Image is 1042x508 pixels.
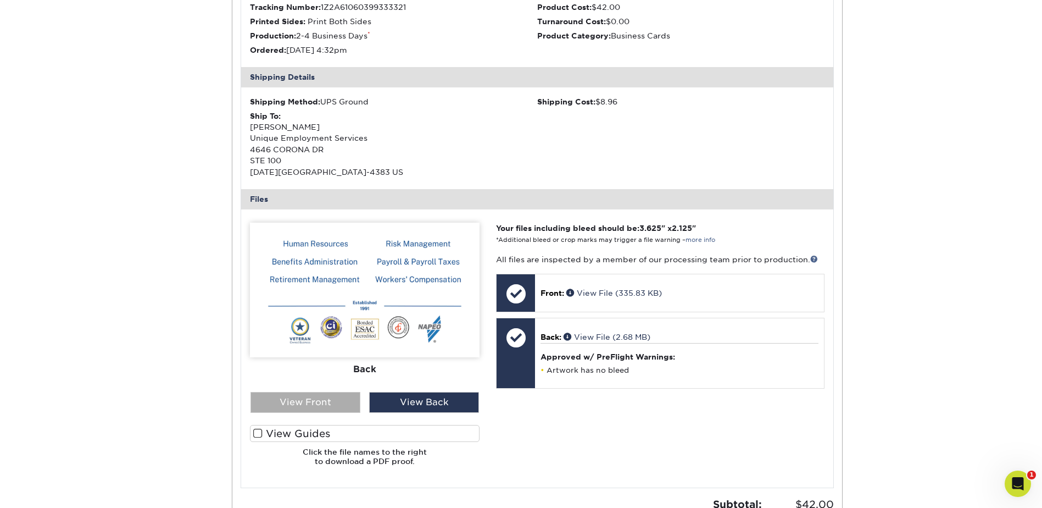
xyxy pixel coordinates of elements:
[686,236,715,244] a: more info
[537,2,824,13] li: $42.00
[250,45,537,56] li: [DATE] 4:32pm
[241,189,833,209] div: Files
[540,289,564,297] span: Front:
[1005,471,1031,497] iframe: Intercom live chat
[540,366,818,375] li: Artwork has no bleed
[537,16,824,27] li: $0.00
[537,96,824,107] div: $8.96
[250,96,537,107] div: UPS Ground
[496,236,715,244] small: *Additional bleed or crop marks may trigger a file warning –
[250,392,360,413] div: View Front
[540,352,818,361] h4: Approved w/ PreFlight Warnings:
[537,31,611,40] strong: Product Category:
[672,224,692,233] span: 2.125
[250,448,480,474] h6: Click the file names to the right to download a PDF proof.
[250,111,537,178] div: [PERSON_NAME] Unique Employment Services 4646 CORONA DR STE 100 [DATE][GEOGRAPHIC_DATA]-4383 US
[250,112,281,120] strong: Ship To:
[250,30,537,41] li: 2-4 Business Days
[537,30,824,41] li: Business Cards
[369,392,479,413] div: View Back
[1027,471,1036,479] span: 1
[250,17,305,26] strong: Printed Sides:
[540,333,561,341] span: Back:
[496,254,824,265] p: All files are inspected by a member of our processing team prior to production.
[250,31,296,40] strong: Production:
[321,3,406,12] span: 1Z2A61060399333321
[639,224,661,233] span: 3.625
[566,289,662,297] a: View File (335.83 KB)
[250,46,286,54] strong: Ordered:
[537,97,595,106] strong: Shipping Cost:
[537,17,606,26] strong: Turnaround Cost:
[308,17,371,26] span: Print Both Sides
[250,357,480,381] div: Back
[496,224,696,233] strong: Your files including bleed should be: " x "
[250,3,321,12] strong: Tracking Number:
[241,67,833,87] div: Shipping Details
[564,333,650,341] a: View File (2.68 MB)
[250,425,480,442] label: View Guides
[250,97,320,106] strong: Shipping Method:
[537,3,592,12] strong: Product Cost:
